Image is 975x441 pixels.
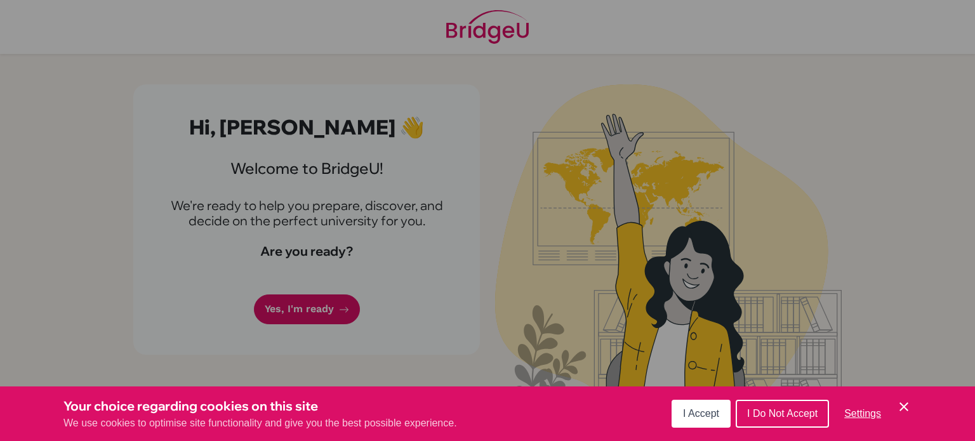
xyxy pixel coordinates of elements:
button: I Do Not Accept [736,400,829,428]
span: I Accept [683,408,719,419]
span: Settings [844,408,881,419]
button: Settings [834,401,891,426]
button: I Accept [672,400,731,428]
button: Save and close [896,399,912,414]
p: We use cookies to optimise site functionality and give you the best possible experience. [63,416,457,431]
span: I Do Not Accept [747,408,818,419]
h3: Your choice regarding cookies on this site [63,397,457,416]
